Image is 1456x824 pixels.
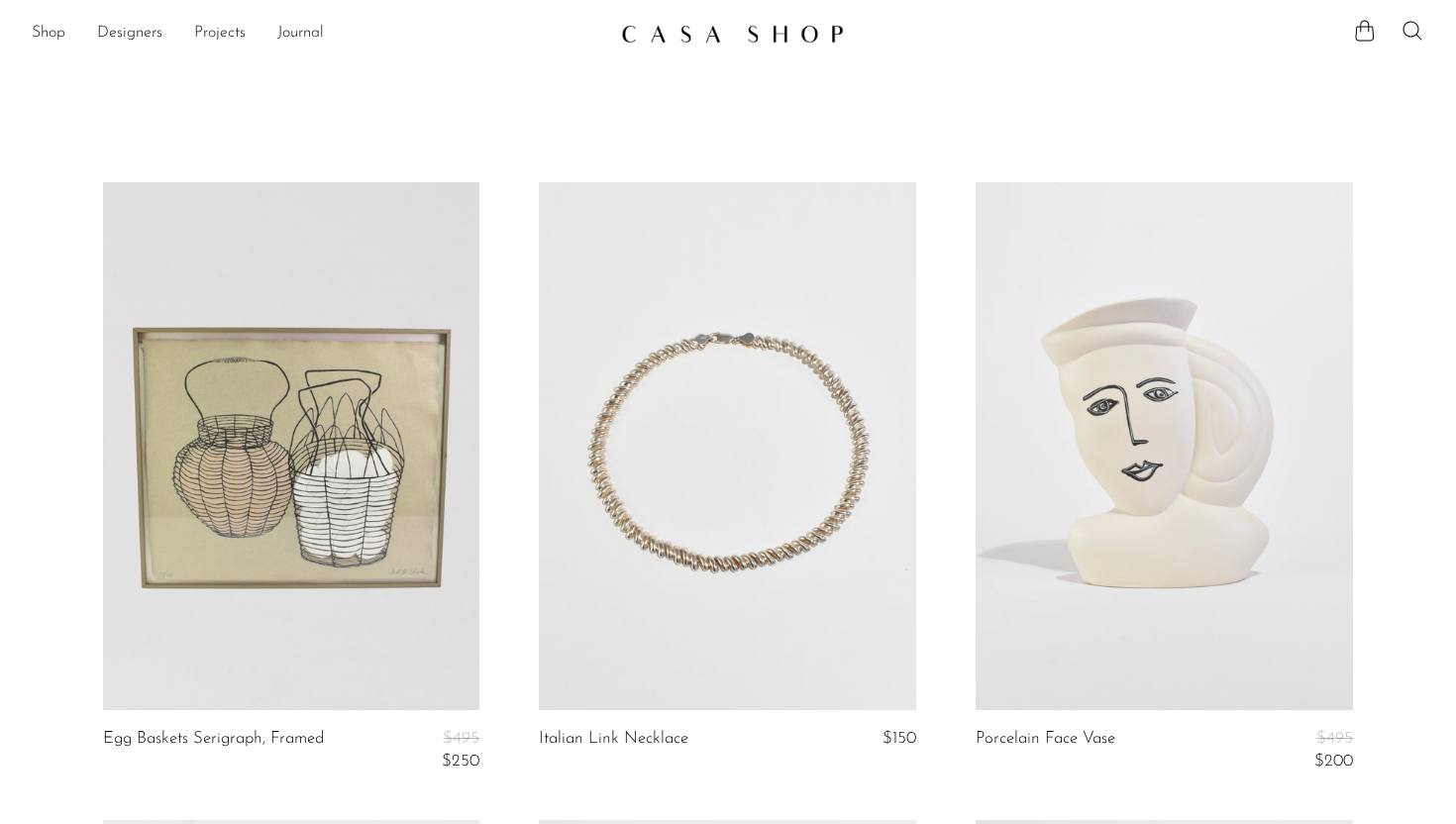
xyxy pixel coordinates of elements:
ul: NEW HEADER MENU [32,17,605,51]
a: Porcelain Face Vase [976,730,1115,771]
a: Projects [194,21,246,47]
a: Journal [277,21,324,47]
nav: Desktop navigation [32,17,605,51]
a: Egg Baskets Serigraph, Framed [103,730,324,771]
span: $495 [443,730,479,747]
a: Designers [97,21,162,47]
span: $250 [442,753,479,770]
span: $150 [883,730,916,747]
span: $200 [1314,753,1353,770]
a: Italian Link Necklace [539,730,688,748]
span: $495 [1316,730,1353,747]
a: Shop [32,21,65,47]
